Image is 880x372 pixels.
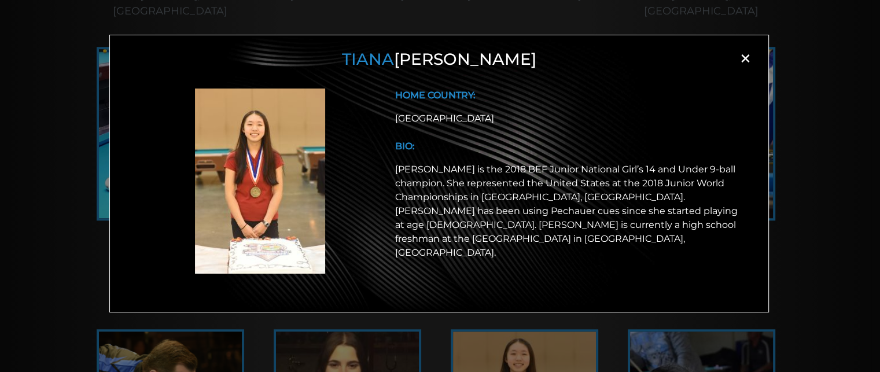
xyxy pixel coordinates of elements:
div: [GEOGRAPHIC_DATA] [395,112,740,126]
span: × [737,50,754,67]
img: Tiana Jiang [195,89,325,274]
span: Tiana [342,49,394,69]
b: HOME COUNTRY: [395,90,476,101]
h3: [PERSON_NAME] [124,50,754,69]
p: [PERSON_NAME] is the 2018 BEF Junior National Girl’s 14 and Under 9-ball champion. She represente... [395,163,740,260]
b: BIO: [395,141,415,152]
